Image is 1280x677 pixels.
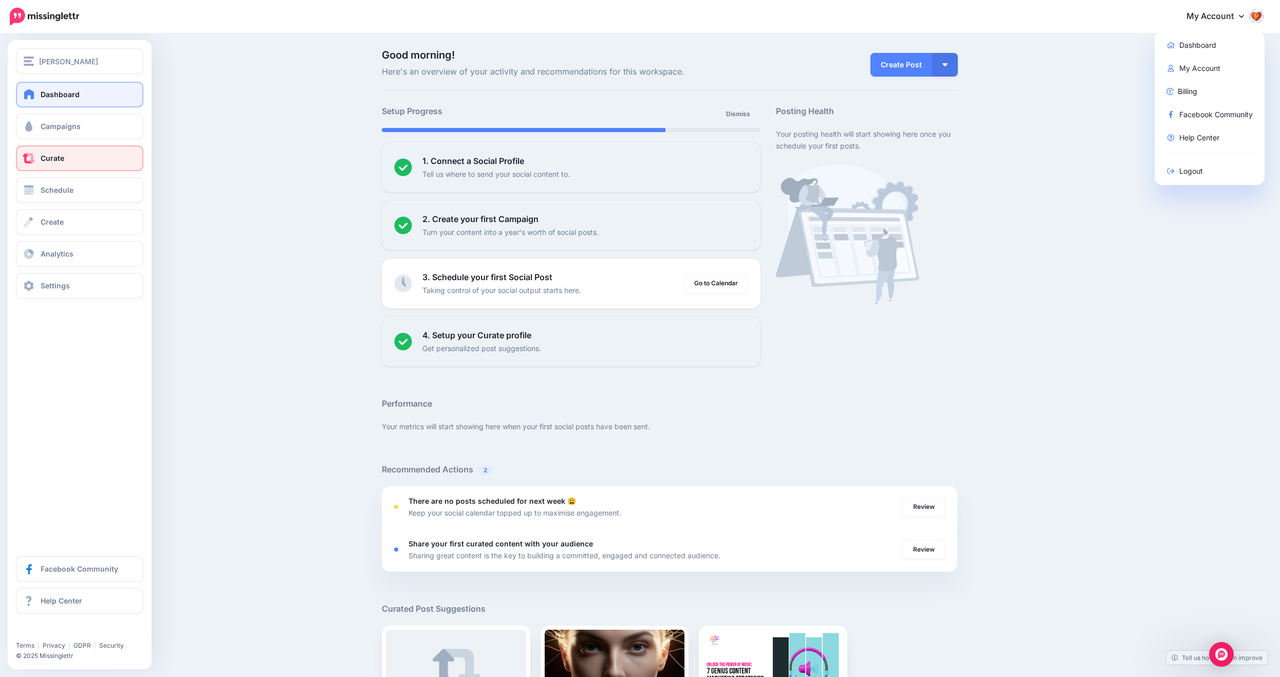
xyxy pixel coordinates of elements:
a: Review [903,540,945,559]
span: Campaigns [41,122,81,131]
span: Create [41,217,64,226]
h5: Performance [382,397,957,410]
a: Dismiss [720,105,756,123]
img: revenue-blue.png [1166,88,1174,95]
p: Your metrics will start showing here when your first social posts have been sent. [382,420,957,432]
a: Terms [16,642,34,649]
a: My Account [1159,58,1261,78]
img: Missinglettr [10,8,79,25]
div: Open Intercom Messenger [1209,642,1234,667]
a: Security [99,642,124,649]
a: Campaigns [16,114,143,139]
span: [PERSON_NAME] [39,56,98,67]
a: Create [16,209,143,235]
span: Dashboard [41,90,80,99]
img: menu.png [24,57,34,66]
p: Turn your content into a year's worth of social posts. [422,226,599,238]
a: Help Center [16,588,143,614]
b: There are no posts scheduled for next week 😩 [409,497,576,505]
img: calendar-waiting.png [776,164,919,304]
span: Facebook Community [41,564,118,573]
a: Dashboard [1159,35,1261,55]
span: Settings [41,281,70,290]
a: Curate [16,145,143,171]
a: Facebook Community [16,556,143,582]
a: GDPR [73,642,91,649]
a: My Account [1176,4,1265,29]
a: Create Post [870,53,932,77]
a: Review [903,498,945,516]
img: checked-circle.png [394,158,412,176]
p: Tell us where to send your social content to. [422,168,570,180]
a: Schedule [16,177,143,203]
span: | [38,642,40,649]
a: Privacy [43,642,65,649]
iframe: Twitter Follow Button [16,627,94,637]
button: [PERSON_NAME] [16,48,143,74]
p: Keep your social calendar topped up to maximise engagement. [409,507,621,519]
span: Here's an overview of your activity and recommendations for this workspace. [382,65,760,79]
h5: Curated Post Suggestions [382,602,957,615]
a: Logout [1159,161,1261,181]
div: <div class='status-dot small red margin-right'></div>Error [394,505,398,509]
img: arrow-down-white.png [942,63,948,66]
a: Tell us how we can improve [1166,651,1268,665]
a: Analytics [16,241,143,267]
b: 3. Schedule your first Social Post [422,272,552,282]
div: <div class='status-dot small red margin-right'></div>Error [394,547,398,552]
img: checked-circle.png [394,333,412,351]
p: Taking control of your social output starts here. [422,284,581,296]
h5: Recommended Actions [382,463,957,476]
a: Billing [1159,81,1261,101]
span: | [68,642,70,649]
h5: Posting Health [776,105,957,118]
h5: Setup Progress [382,105,571,118]
img: clock-grey.png [394,275,412,292]
p: Get personalized post suggestions. [422,342,541,354]
p: Sharing great content is the key to building a committed, engaged and connected audience. [409,550,720,561]
p: Your posting health will start showing here once you schedule your first posts. [776,128,957,152]
b: 2. Create your first Campaign [422,214,539,224]
div: My Account [1155,31,1265,185]
a: Go to Calendar [684,274,748,292]
b: 1. Connect a Social Profile [422,156,524,166]
li: © 2025 Missinglettr [16,651,150,661]
span: Analytics [41,249,73,258]
span: | [94,642,96,649]
span: 2 [478,465,493,475]
a: Settings [16,273,143,299]
b: Share your first curated content with your audience [409,539,593,548]
span: Good morning! [382,49,455,61]
a: Dashboard [16,82,143,107]
a: Help Center [1159,127,1261,148]
span: Curate [41,154,64,162]
span: Help Center [41,596,82,605]
img: checked-circle.png [394,216,412,234]
b: 4. Setup your Curate profile [422,330,531,340]
span: Schedule [41,186,73,194]
a: Facebook Community [1159,104,1261,124]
